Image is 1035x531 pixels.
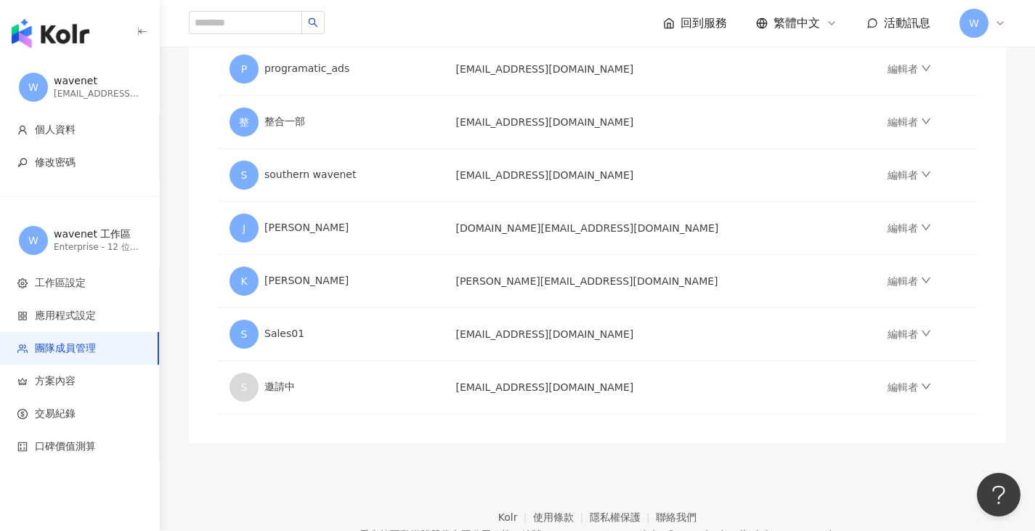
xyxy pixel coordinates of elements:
[230,54,432,84] div: programatic_ads
[17,158,28,168] span: key
[888,116,931,128] a: 編輯者
[230,320,432,349] div: Sales01
[444,149,875,202] td: [EMAIL_ADDRESS][DOMAIN_NAME]
[888,275,931,287] a: 編輯者
[35,276,86,291] span: 工作區設定
[888,222,931,234] a: 編輯者
[230,108,432,137] div: 整合一部
[888,169,931,181] a: 編輯者
[230,267,432,296] div: [PERSON_NAME]
[444,202,875,255] td: [DOMAIN_NAME][EMAIL_ADDRESS][DOMAIN_NAME]
[35,439,96,454] span: 口碑價值測算
[35,374,76,389] span: 方案內容
[656,511,697,523] a: 聯絡我們
[921,116,931,126] span: down
[239,114,249,130] span: 整
[28,79,38,95] span: W
[241,167,248,183] span: S
[54,88,141,100] div: [EMAIL_ADDRESS][DOMAIN_NAME]
[444,361,875,414] td: [EMAIL_ADDRESS][DOMAIN_NAME]
[888,63,931,75] a: 編輯者
[921,169,931,179] span: down
[444,255,875,308] td: [PERSON_NAME][EMAIL_ADDRESS][DOMAIN_NAME]
[888,381,931,393] a: 編輯者
[681,15,727,31] span: 回到服務
[230,161,432,190] div: southern wavenet
[241,379,248,395] span: S
[35,309,96,323] span: 應用程式設定
[230,214,432,243] div: [PERSON_NAME]
[54,241,141,254] div: Enterprise - 12 位成員
[533,511,590,523] a: 使用條款
[498,511,533,523] a: Kolr
[921,275,931,285] span: down
[241,326,248,342] span: S
[35,341,96,356] span: 團隊成員管理
[35,155,76,170] span: 修改密碼
[17,311,28,321] span: appstore
[17,409,28,419] span: dollar
[921,222,931,232] span: down
[444,43,875,96] td: [EMAIL_ADDRESS][DOMAIN_NAME]
[240,273,247,289] span: K
[12,19,89,48] img: logo
[888,328,931,340] a: 編輯者
[230,373,432,402] div: 邀請中
[921,328,931,339] span: down
[663,15,727,31] a: 回到服務
[35,407,76,421] span: 交易紀錄
[774,15,820,31] span: 繁體中文
[17,442,28,452] span: calculator
[54,227,141,242] div: wavenet 工作區
[35,123,76,137] span: 個人資料
[241,61,247,77] span: P
[921,381,931,392] span: down
[444,308,875,361] td: [EMAIL_ADDRESS][DOMAIN_NAME]
[884,16,930,30] span: 活動訊息
[590,511,657,523] a: 隱私權保護
[54,74,141,89] div: wavenet
[921,63,931,73] span: down
[243,220,245,236] span: J
[969,15,979,31] span: W
[17,125,28,135] span: user
[444,96,875,149] td: [EMAIL_ADDRESS][DOMAIN_NAME]
[308,17,318,28] span: search
[28,232,38,248] span: W
[977,473,1020,516] iframe: Help Scout Beacon - Open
